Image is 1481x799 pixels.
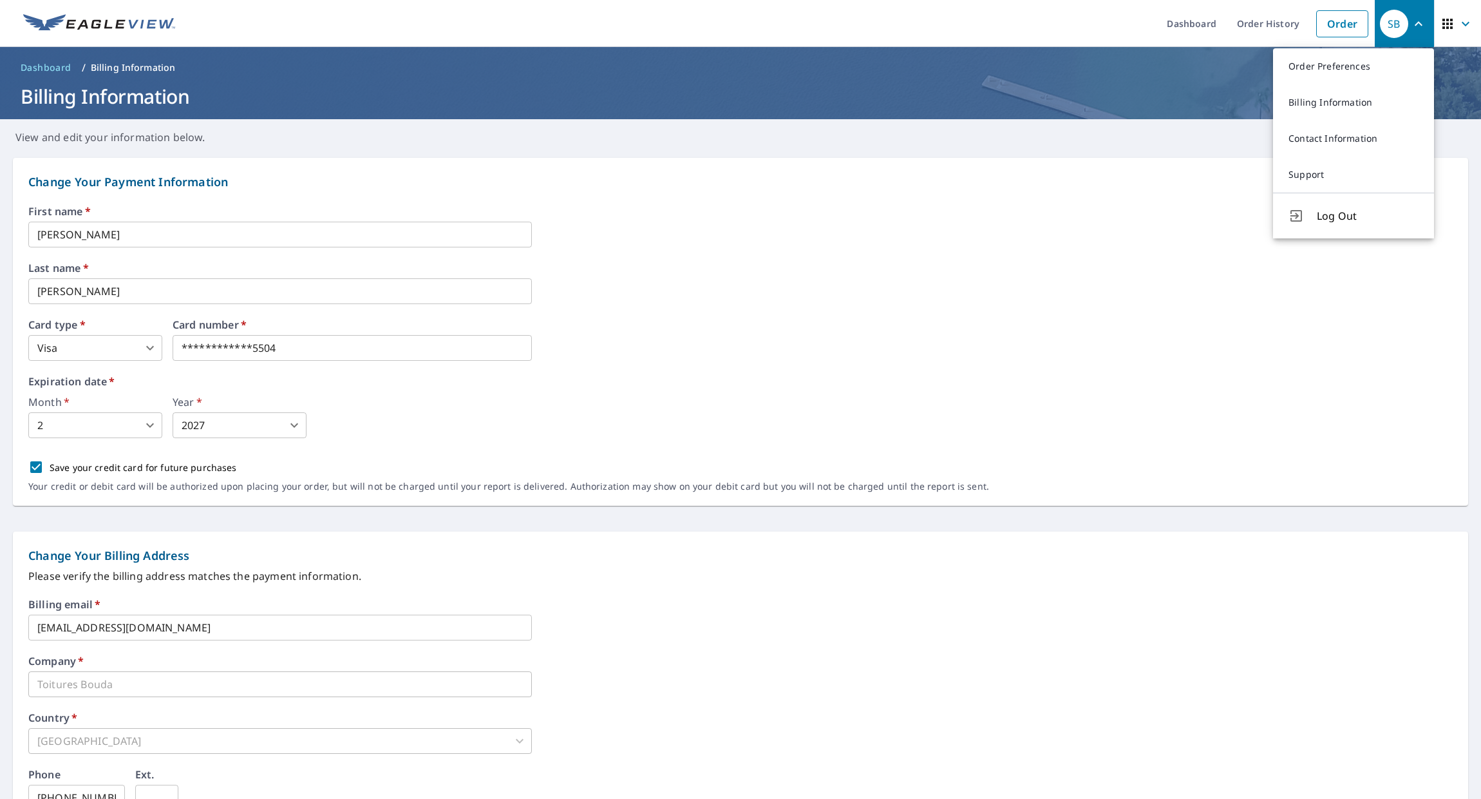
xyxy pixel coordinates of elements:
a: Dashboard [15,57,77,78]
a: Order [1316,10,1368,37]
a: Contact Information [1273,120,1434,157]
label: Country [28,713,77,723]
label: Ext. [135,769,155,780]
span: Log Out [1317,208,1419,224]
label: First name [28,206,1453,217]
h1: Billing Information [15,83,1466,110]
a: Support [1273,157,1434,193]
label: Company [28,656,84,666]
label: Billing email [28,599,100,610]
div: 2 [28,412,162,438]
img: EV Logo [23,14,175,34]
a: Order Preferences [1273,48,1434,84]
label: Card type [28,320,162,330]
p: Billing Information [91,61,176,74]
a: Billing Information [1273,84,1434,120]
nav: breadcrumb [15,57,1466,78]
label: Phone [28,769,61,780]
label: Month [28,397,162,407]
div: Visa [28,335,162,361]
label: Year [173,397,307,407]
label: Card number [173,320,532,330]
p: Please verify the billing address matches the payment information. [28,568,1453,584]
div: [GEOGRAPHIC_DATA] [28,728,532,754]
div: SB [1380,10,1408,38]
p: Your credit or debit card will be authorized upon placing your order, but will not be charged unt... [28,481,989,492]
button: Log Out [1273,193,1434,238]
li: / [82,60,86,75]
label: Expiration date [28,376,1453,387]
p: Change Your Payment Information [28,173,1453,191]
div: 2027 [173,412,307,438]
span: Dashboard [21,61,71,74]
p: Save your credit card for future purchases [50,461,237,474]
label: Last name [28,263,1453,273]
p: Change Your Billing Address [28,547,1453,564]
